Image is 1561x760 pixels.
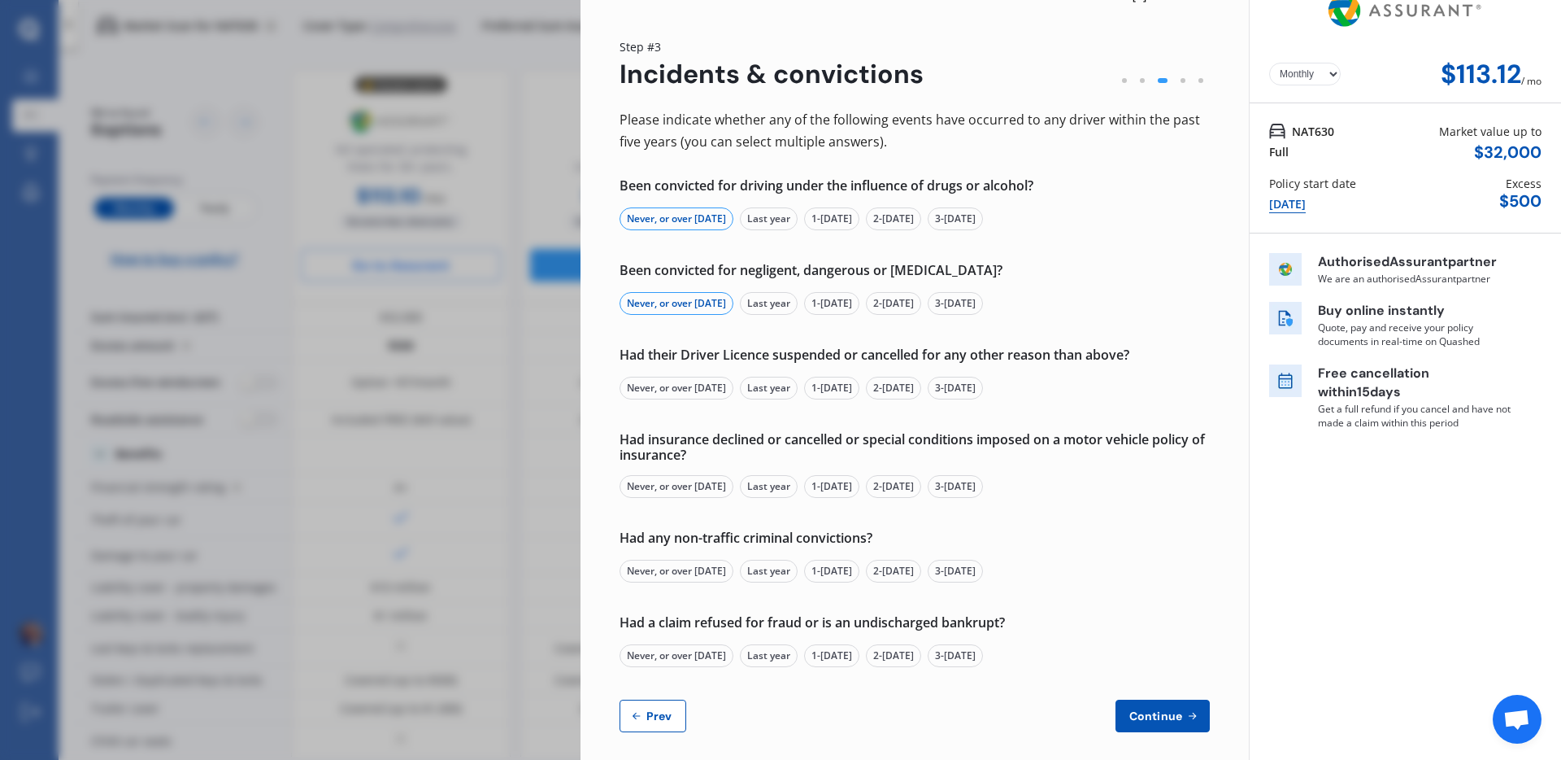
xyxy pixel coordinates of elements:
[1499,192,1541,211] div: $ 500
[620,644,733,667] div: Never, or over [DATE]
[1269,143,1289,160] div: Full
[1506,175,1541,192] div: Excess
[928,377,983,400] div: 3-[DATE]
[804,644,859,667] div: 1-[DATE]
[620,432,1210,462] div: Had insurance declined or cancelled or special conditions imposed on a motor vehicle policy of in...
[1318,302,1513,321] p: Buy online instantly
[1318,365,1513,402] p: Free cancellation within 15 days
[740,475,798,498] div: Last year
[620,292,733,315] div: Never, or over [DATE]
[804,292,859,315] div: 1-[DATE]
[1126,710,1185,723] span: Continue
[1439,123,1541,140] div: Market value up to
[1318,272,1513,286] p: We are an authorised Assurant partner
[928,644,983,667] div: 3-[DATE]
[620,178,1210,194] div: Been convicted for driving under the influence of drugs or alcohol?
[620,531,1210,547] div: Had any non-traffic criminal convictions?
[620,207,733,230] div: Never, or over [DATE]
[620,475,733,498] div: Never, or over [DATE]
[804,475,859,498] div: 1-[DATE]
[928,475,983,498] div: 3-[DATE]
[620,59,924,90] div: Incidents & convictions
[620,700,686,732] button: Prev
[620,377,733,400] div: Never, or over [DATE]
[1318,253,1513,272] p: Authorised Assurant partner
[866,644,921,667] div: 2-[DATE]
[1474,143,1541,162] div: $ 32,000
[866,475,921,498] div: 2-[DATE]
[1269,175,1356,192] div: Policy start date
[1269,365,1302,397] img: free cancel icon
[1115,700,1210,732] button: Continue
[1441,59,1521,90] div: $113.12
[740,644,798,667] div: Last year
[620,347,1210,364] div: Had their Driver Licence suspended or cancelled for any other reason than above?
[928,560,983,583] div: 3-[DATE]
[1493,695,1541,744] div: Open chat
[1292,123,1334,140] span: NAT630
[866,292,921,315] div: 2-[DATE]
[866,207,921,230] div: 2-[DATE]
[866,560,921,583] div: 2-[DATE]
[620,615,1210,631] div: Had a claim refused for fraud or is an undischarged bankrupt?
[804,207,859,230] div: 1-[DATE]
[928,207,983,230] div: 3-[DATE]
[740,207,798,230] div: Last year
[866,377,921,400] div: 2-[DATE]
[740,560,798,583] div: Last year
[740,292,798,315] div: Last year
[740,377,798,400] div: Last year
[1269,302,1302,334] img: buy online icon
[620,109,1210,152] div: Please indicate whether any of the following events have occurred to any driver within the past f...
[1269,253,1302,286] img: insurer icon
[804,560,859,583] div: 1-[DATE]
[1269,195,1306,213] div: [DATE]
[1318,402,1513,430] p: Get a full refund if you cancel and have not made a claim within this period
[620,38,924,55] div: Step # 3
[928,292,983,315] div: 3-[DATE]
[1521,59,1541,90] div: / mo
[643,710,676,723] span: Prev
[620,263,1210,279] div: Been convicted for negligent, dangerous or [MEDICAL_DATA]?
[1318,321,1513,348] p: Quote, pay and receive your policy documents in real-time on Quashed
[620,560,733,583] div: Never, or over [DATE]
[804,377,859,400] div: 1-[DATE]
